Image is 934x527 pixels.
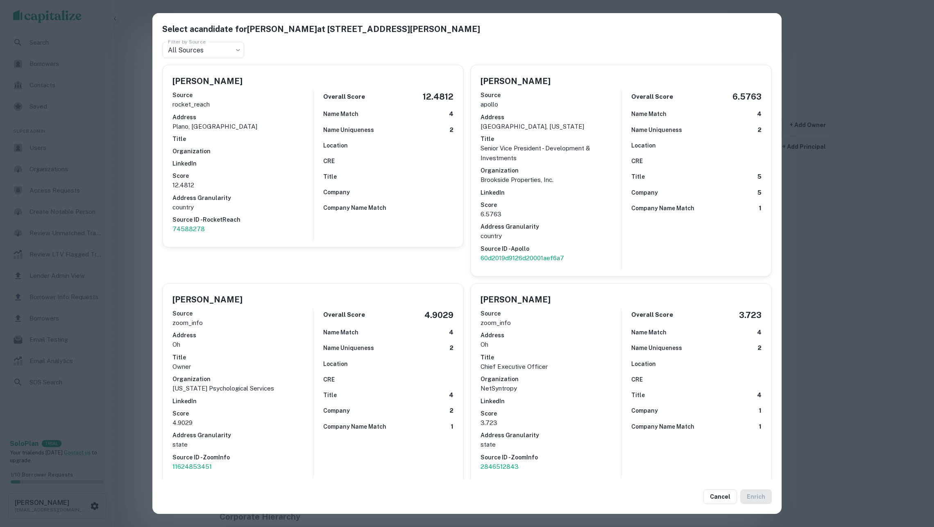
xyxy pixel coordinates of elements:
[172,384,313,393] p: [US_STATE] Psychological Services
[631,422,694,431] h6: Company Name Match
[481,188,621,197] h6: LinkedIn
[423,91,453,103] h5: 12.4812
[631,157,643,166] h6: CRE
[631,375,643,384] h6: CRE
[739,309,762,321] h5: 3.723
[759,204,762,213] h6: 1
[323,406,350,415] h6: Company
[323,157,335,166] h6: CRE
[172,193,313,202] h6: Address Granularity
[172,353,313,362] h6: Title
[172,134,313,143] h6: Title
[172,409,313,418] h6: Score
[450,343,453,353] h6: 2
[323,203,386,212] h6: Company Name Match
[172,375,313,384] h6: Organization
[481,353,621,362] h6: Title
[757,328,762,337] h6: 4
[323,375,335,384] h6: CRE
[323,92,365,102] h6: Overall Score
[323,359,348,368] h6: Location
[323,328,358,337] h6: Name Match
[481,253,621,263] a: 60d2019d9126d20001aef6a7
[703,489,737,504] button: Cancel
[893,461,934,501] iframe: Chat Widget
[481,431,621,440] h6: Address Granularity
[172,318,313,328] p: zoom_info
[172,113,313,122] h6: Address
[481,100,621,109] p: apollo
[172,159,313,168] h6: LinkedIn
[172,171,313,180] h6: Score
[481,309,621,318] h6: Source
[172,202,313,212] p: country
[172,397,313,406] h6: LinkedIn
[449,109,453,119] h6: 4
[481,340,621,350] p: oh
[172,293,243,306] h5: [PERSON_NAME]
[732,91,762,103] h5: 6.5763
[481,362,621,372] p: Chief Executive Officer
[631,188,658,197] h6: Company
[481,166,621,175] h6: Organization
[758,343,762,353] h6: 2
[450,125,453,135] h6: 2
[323,141,348,150] h6: Location
[323,188,350,197] h6: Company
[481,143,621,163] p: Senior Vice President - Development & Investments
[481,462,621,472] a: 2846512843
[172,362,313,372] p: Owner
[172,100,313,109] p: rocket_reach
[631,125,682,134] h6: Name Uniqueness
[631,172,645,181] h6: Title
[631,92,673,102] h6: Overall Score
[757,172,762,182] h6: 5
[481,134,621,143] h6: Title
[631,310,673,320] h6: Overall Score
[481,175,621,185] p: Brookside Properties, Inc.
[757,109,762,119] h6: 4
[172,453,313,462] h6: Source ID - ZoomInfo
[172,431,313,440] h6: Address Granularity
[172,224,313,234] a: 74588278
[172,331,313,340] h6: Address
[172,215,313,224] h6: Source ID - RocketReach
[323,422,386,431] h6: Company Name Match
[757,391,762,400] h6: 4
[172,418,313,428] p: 4.9029
[323,343,374,352] h6: Name Uniqueness
[323,310,365,320] h6: Overall Score
[162,42,244,58] div: All Sources
[323,172,337,181] h6: Title
[481,409,621,418] h6: Score
[323,109,358,118] h6: Name Match
[449,391,453,400] h6: 4
[424,309,453,321] h5: 4.9029
[481,122,621,132] p: [GEOGRAPHIC_DATA], [US_STATE]
[172,75,243,87] h5: [PERSON_NAME]
[449,328,453,337] h6: 4
[631,391,645,400] h6: Title
[758,125,762,135] h6: 2
[481,418,621,428] p: 3.723
[450,406,453,416] h6: 2
[631,109,666,118] h6: Name Match
[481,222,621,231] h6: Address Granularity
[481,91,621,100] h6: Source
[323,391,337,400] h6: Title
[172,340,313,350] p: oh
[759,422,762,432] h6: 1
[481,331,621,340] h6: Address
[481,113,621,122] h6: Address
[631,343,682,352] h6: Name Uniqueness
[631,141,656,150] h6: Location
[481,318,621,328] p: zoom_info
[172,147,313,156] h6: Organization
[757,188,762,198] h6: 5
[172,462,313,472] p: 11624853451
[481,375,621,384] h6: Organization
